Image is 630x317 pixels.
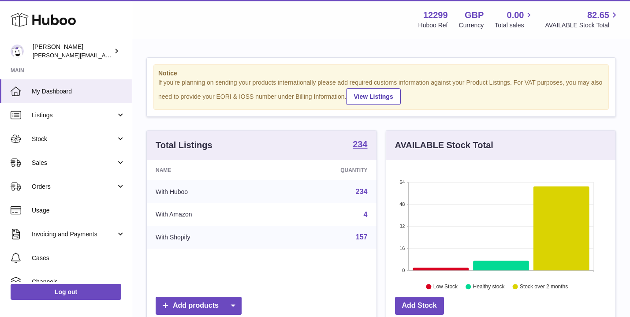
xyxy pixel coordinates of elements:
[399,179,405,185] text: 64
[158,78,604,105] div: If you're planning on sending your products internationally please add required customs informati...
[353,140,367,150] a: 234
[11,284,121,300] a: Log out
[423,9,448,21] strong: 12299
[545,9,619,30] a: 82.65 AVAILABLE Stock Total
[147,203,272,226] td: With Amazon
[587,9,609,21] span: 82.65
[399,201,405,207] text: 48
[32,230,116,239] span: Invoicing and Payments
[418,21,448,30] div: Huboo Ref
[399,246,405,251] text: 16
[545,21,619,30] span: AVAILABLE Stock Total
[32,135,116,143] span: Stock
[147,226,272,249] td: With Shopify
[11,45,24,58] img: anthony@happyfeetplaymats.co.uk
[33,52,177,59] span: [PERSON_NAME][EMAIL_ADDRESS][DOMAIN_NAME]
[395,297,444,315] a: Add Stock
[346,88,400,105] a: View Listings
[156,139,212,151] h3: Total Listings
[495,9,534,30] a: 0.00 Total sales
[399,224,405,229] text: 32
[433,283,458,290] text: Low Stock
[520,283,568,290] text: Stock over 2 months
[158,69,604,78] strong: Notice
[147,180,272,203] td: With Huboo
[32,206,125,215] span: Usage
[32,254,125,262] span: Cases
[356,188,368,195] a: 234
[395,139,493,151] h3: AVAILABLE Stock Total
[353,140,367,149] strong: 234
[32,111,116,119] span: Listings
[507,9,524,21] span: 0.00
[33,43,112,60] div: [PERSON_NAME]
[32,183,116,191] span: Orders
[459,21,484,30] div: Currency
[465,9,484,21] strong: GBP
[32,278,125,286] span: Channels
[473,283,505,290] text: Healthy stock
[147,160,272,180] th: Name
[32,159,116,167] span: Sales
[356,233,368,241] a: 157
[495,21,534,30] span: Total sales
[402,268,405,273] text: 0
[156,297,242,315] a: Add products
[364,211,368,218] a: 4
[32,87,125,96] span: My Dashboard
[272,160,377,180] th: Quantity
